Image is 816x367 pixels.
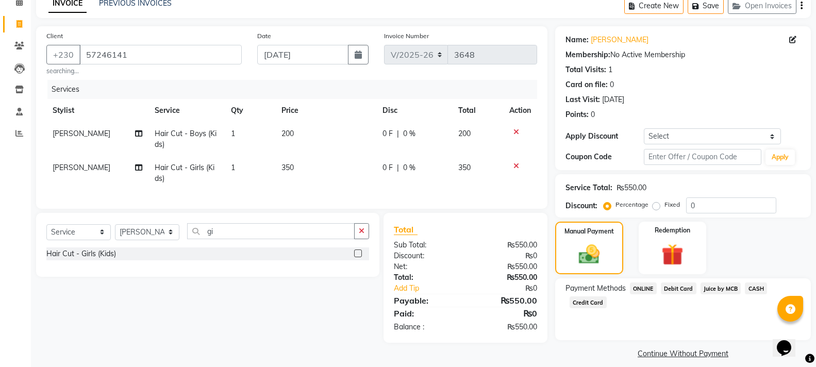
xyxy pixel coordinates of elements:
span: 350 [281,163,294,172]
span: [PERSON_NAME] [53,163,110,172]
div: Sub Total: [386,240,465,251]
span: 350 [458,163,471,172]
label: Client [46,31,63,41]
span: Credit Card [570,296,607,308]
button: +230 [46,45,80,64]
span: | [397,128,399,139]
span: 0 % [403,128,415,139]
label: Invoice Number [384,31,429,41]
div: ₨0 [479,283,545,294]
a: Continue Without Payment [557,348,809,359]
span: 0 % [403,162,415,173]
input: Enter Offer / Coupon Code [644,149,761,165]
div: Total Visits: [565,64,606,75]
small: searching... [46,66,242,76]
div: Service Total: [565,182,612,193]
span: Payment Methods [565,283,626,294]
a: [PERSON_NAME] [591,35,648,45]
span: CASH [745,282,767,294]
span: 1 [231,129,235,138]
input: Search or Scan [187,223,355,239]
th: Service [148,99,225,122]
th: Stylist [46,99,148,122]
div: Total: [386,272,465,283]
span: 0 F [382,128,393,139]
label: Date [257,31,271,41]
span: Juice by MCB [701,282,741,294]
span: ONLINE [630,282,657,294]
div: Paid: [386,307,465,320]
div: ₨550.00 [465,272,545,283]
span: Total [394,224,418,235]
span: Hair Cut - Girls (Kids) [155,163,214,183]
label: Fixed [664,200,680,209]
div: Discount: [565,201,597,211]
a: Add Tip [386,283,478,294]
span: [PERSON_NAME] [53,129,110,138]
div: Discount: [386,251,465,261]
div: ₨550.00 [617,182,646,193]
img: _gift.svg [655,241,690,268]
input: Search by Name/Mobile/Email/Code [79,45,242,64]
span: 0 F [382,162,393,173]
th: Total [452,99,503,122]
button: Apply [765,149,795,165]
th: Action [503,99,537,122]
div: Payable: [386,294,465,307]
div: ₨0 [465,251,545,261]
div: ₨550.00 [465,294,545,307]
div: ₨550.00 [465,261,545,272]
iframe: chat widget [773,326,806,357]
span: | [397,162,399,173]
th: Price [275,99,376,122]
div: ₨550.00 [465,240,545,251]
span: Hair Cut - Boys (Kids) [155,129,217,149]
span: 200 [281,129,294,138]
div: Net: [386,261,465,272]
div: Services [47,80,545,99]
div: Coupon Code [565,152,644,162]
label: Manual Payment [564,227,614,236]
th: Disc [376,99,452,122]
div: 0 [591,109,595,120]
div: Name: [565,35,589,45]
div: Balance : [386,322,465,332]
div: No Active Membership [565,49,801,60]
div: Hair Cut - Girls (Kids) [46,248,116,259]
div: 0 [610,79,614,90]
div: ₨0 [465,307,545,320]
div: Points: [565,109,589,120]
img: _cash.svg [572,242,606,266]
span: 200 [458,129,471,138]
div: Membership: [565,49,610,60]
div: ₨550.00 [465,322,545,332]
label: Redemption [655,226,690,235]
div: 1 [608,64,612,75]
th: Qty [225,99,275,122]
div: Apply Discount [565,131,644,142]
div: [DATE] [602,94,624,105]
span: 1 [231,163,235,172]
label: Percentage [615,200,648,209]
span: Debit Card [661,282,696,294]
div: Last Visit: [565,94,600,105]
div: Card on file: [565,79,608,90]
